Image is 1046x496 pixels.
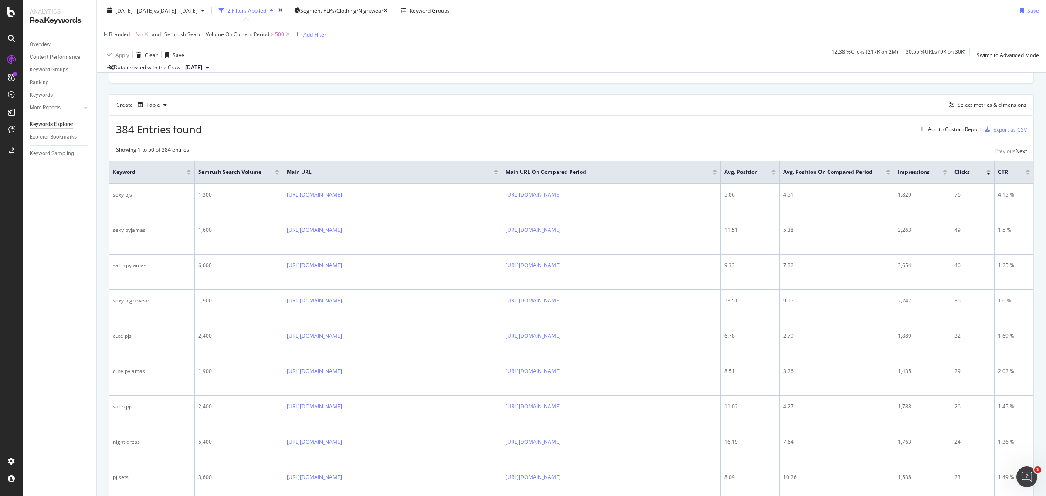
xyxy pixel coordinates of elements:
[954,367,991,375] div: 29
[998,403,1030,411] div: 1.45 %
[724,226,776,234] div: 11.51
[945,100,1026,110] button: Select metrics & dimensions
[995,147,1015,155] div: Previous
[198,297,279,305] div: 1,900
[783,403,890,411] div: 4.27
[287,262,342,269] a: [URL][DOMAIN_NAME]
[152,30,161,38] button: and
[30,103,61,112] div: More Reports
[30,120,73,129] div: Keywords Explorer
[287,168,481,176] span: Main URL
[113,226,191,234] div: sexy pyjamas
[215,3,277,17] button: 2 Filters Applied
[898,473,947,481] div: 1,538
[292,29,326,40] button: Add Filter
[724,297,776,305] div: 13.51
[228,7,266,14] div: 2 Filters Applied
[30,149,74,158] div: Keyword Sampling
[131,31,134,38] span: =
[954,473,991,481] div: 23
[300,7,384,14] span: Segment: PLPs/Clothing/Nightwear
[724,262,776,269] div: 9.33
[271,31,274,38] span: >
[783,191,890,199] div: 4.51
[275,28,284,41] span: 500
[113,191,191,199] div: sexy pjs
[1016,3,1039,17] button: Save
[954,226,991,234] div: 49
[287,473,342,481] a: [URL][DOMAIN_NAME]
[30,65,90,75] a: Keyword Groups
[783,438,890,446] div: 7.64
[104,31,130,38] span: Is Branded
[303,31,326,38] div: Add Filter
[104,48,129,62] button: Apply
[164,31,269,38] span: Semrush Search Volume On Current Period
[116,146,189,156] div: Showing 1 to 50 of 384 entries
[998,367,1030,375] div: 2.02 %
[783,226,890,234] div: 5.38
[998,191,1030,199] div: 4.15 %
[116,98,170,112] div: Create
[898,438,947,446] div: 1,763
[113,438,191,446] div: night dress
[30,149,90,158] a: Keyword Sampling
[30,7,89,16] div: Analytics
[506,262,561,269] a: [URL][DOMAIN_NAME]
[981,122,1027,136] button: Export as CSV
[506,332,561,340] a: [URL][DOMAIN_NAME]
[133,48,158,62] button: Clear
[724,168,758,176] span: Avg. Position
[30,40,51,49] div: Overview
[954,262,991,269] div: 46
[198,262,279,269] div: 6,600
[113,168,173,176] span: Keyword
[898,191,947,199] div: 1,829
[993,126,1027,133] div: Export as CSV
[30,53,80,62] div: Content Performance
[998,438,1030,446] div: 1.36 %
[198,332,279,340] div: 2,400
[898,297,947,305] div: 2,247
[724,438,776,446] div: 16.19
[954,332,991,340] div: 32
[30,65,68,75] div: Keyword Groups
[198,438,279,446] div: 5,400
[783,297,890,305] div: 9.15
[898,403,947,411] div: 1,788
[783,367,890,375] div: 3.26
[152,31,161,38] div: and
[977,51,1039,58] div: Switch to Advanced Mode
[30,120,90,129] a: Keywords Explorer
[397,3,453,17] button: Keyword Groups
[114,64,182,71] div: Data crossed with the Crawl
[145,51,158,58] div: Clear
[287,297,342,304] a: [URL][DOMAIN_NAME]
[954,191,991,199] div: 76
[287,403,342,410] a: [URL][DOMAIN_NAME]
[973,48,1039,62] button: Switch to Advanced Mode
[154,7,197,14] span: vs [DATE] - [DATE]
[287,438,342,445] a: [URL][DOMAIN_NAME]
[198,473,279,481] div: 3,600
[724,403,776,411] div: 11.02
[30,78,90,87] a: Ranking
[198,403,279,411] div: 2,400
[783,262,890,269] div: 7.82
[916,122,981,136] button: Add to Custom Report
[1027,7,1039,14] div: Save
[906,48,966,62] div: 30.55 % URLs ( 9K on 30K )
[898,226,947,234] div: 3,263
[928,127,981,132] div: Add to Custom Report
[783,168,873,176] span: Avg. Position On Compared Period
[30,132,77,142] div: Explorer Bookmarks
[136,28,143,41] span: No
[113,473,191,481] div: pj sets
[1034,466,1041,473] span: 1
[783,473,890,481] div: 10.26
[954,297,991,305] div: 36
[287,226,342,234] a: [URL][DOMAIN_NAME]
[724,191,776,199] div: 5.06
[113,403,191,411] div: satin pjs
[30,132,90,142] a: Explorer Bookmarks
